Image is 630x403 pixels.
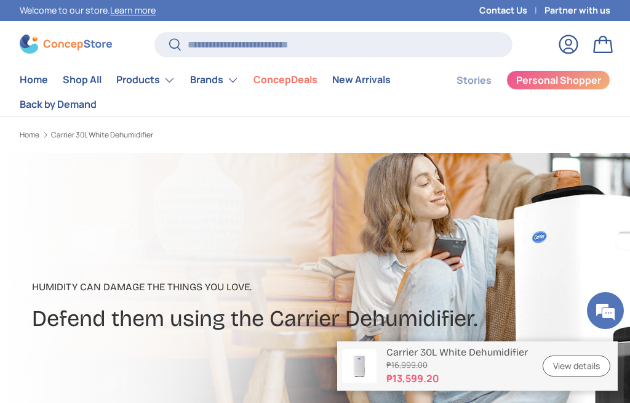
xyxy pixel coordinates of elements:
[20,129,333,140] nav: Breadcrumbs
[20,4,156,17] p: Welcome to our store.
[110,4,156,16] a: Learn more
[427,68,610,116] nav: Secondary
[20,92,97,116] a: Back by Demand
[342,349,377,383] img: carrier-dehumidifier-30-liter-full-view-concepstore
[253,68,317,92] a: ConcepDeals
[543,356,610,377] a: View details
[457,68,492,92] a: Stories
[506,70,610,90] a: Personal Shopper
[332,68,391,92] a: New Arrivals
[20,131,39,139] a: Home
[109,68,183,92] summary: Products
[516,75,601,85] span: Personal Shopper
[63,68,102,92] a: Shop All
[20,68,427,116] nav: Primary
[20,68,48,92] a: Home
[20,35,112,54] img: ConcepStore
[544,4,610,17] a: Partner with us
[116,68,175,92] a: Products
[183,68,246,92] summary: Brands
[32,280,477,295] p: Humidity can damage the things you love.
[51,131,153,139] a: Carrier 30L White Dehumidifier
[32,304,477,333] h2: Defend them using the Carrier Dehumidifier.
[190,68,239,92] a: Brands
[386,359,528,371] s: ₱16,999.00
[386,371,528,386] strong: ₱13,599.20
[479,4,544,17] a: Contact Us
[386,346,528,358] p: Carrier 30L White Dehumidifier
